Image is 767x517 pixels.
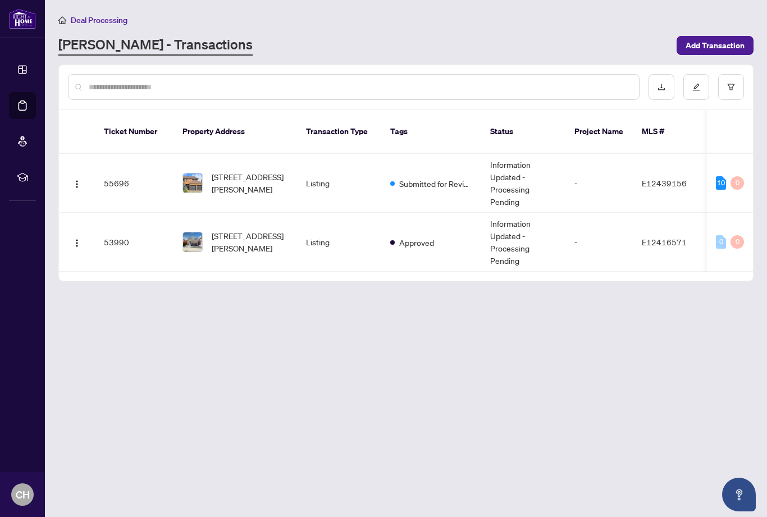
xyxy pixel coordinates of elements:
div: 0 [731,176,744,190]
span: CH [16,487,30,502]
th: Status [481,110,565,154]
span: download [658,83,665,91]
img: thumbnail-img [183,173,202,193]
div: 0 [731,235,744,249]
img: Logo [72,239,81,248]
button: edit [683,74,709,100]
th: Property Address [174,110,297,154]
td: 53990 [95,213,174,272]
img: logo [9,8,36,29]
span: filter [727,83,735,91]
a: [PERSON_NAME] - Transactions [58,35,253,56]
td: - [565,154,633,213]
span: Approved [399,236,434,249]
th: Tags [381,110,481,154]
th: Ticket Number [95,110,174,154]
button: Open asap [722,478,756,511]
span: [STREET_ADDRESS][PERSON_NAME] [212,230,288,254]
span: E12416571 [642,237,687,247]
td: Information Updated - Processing Pending [481,213,565,272]
span: Add Transaction [686,36,745,54]
img: thumbnail-img [183,232,202,251]
span: home [58,16,66,24]
button: Add Transaction [677,36,754,55]
th: MLS # [633,110,700,154]
span: [STREET_ADDRESS][PERSON_NAME] [212,171,288,195]
button: filter [718,74,744,100]
span: E12439156 [642,178,687,188]
img: Logo [72,180,81,189]
td: Listing [297,154,381,213]
span: Submitted for Review [399,177,472,190]
span: edit [692,83,700,91]
div: 0 [716,235,726,249]
button: Logo [68,233,86,251]
button: download [649,74,674,100]
th: Transaction Type [297,110,381,154]
td: - [565,213,633,272]
button: Logo [68,174,86,192]
td: Information Updated - Processing Pending [481,154,565,213]
th: Project Name [565,110,633,154]
td: 55696 [95,154,174,213]
div: 10 [716,176,726,190]
span: Deal Processing [71,15,127,25]
td: Listing [297,213,381,272]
